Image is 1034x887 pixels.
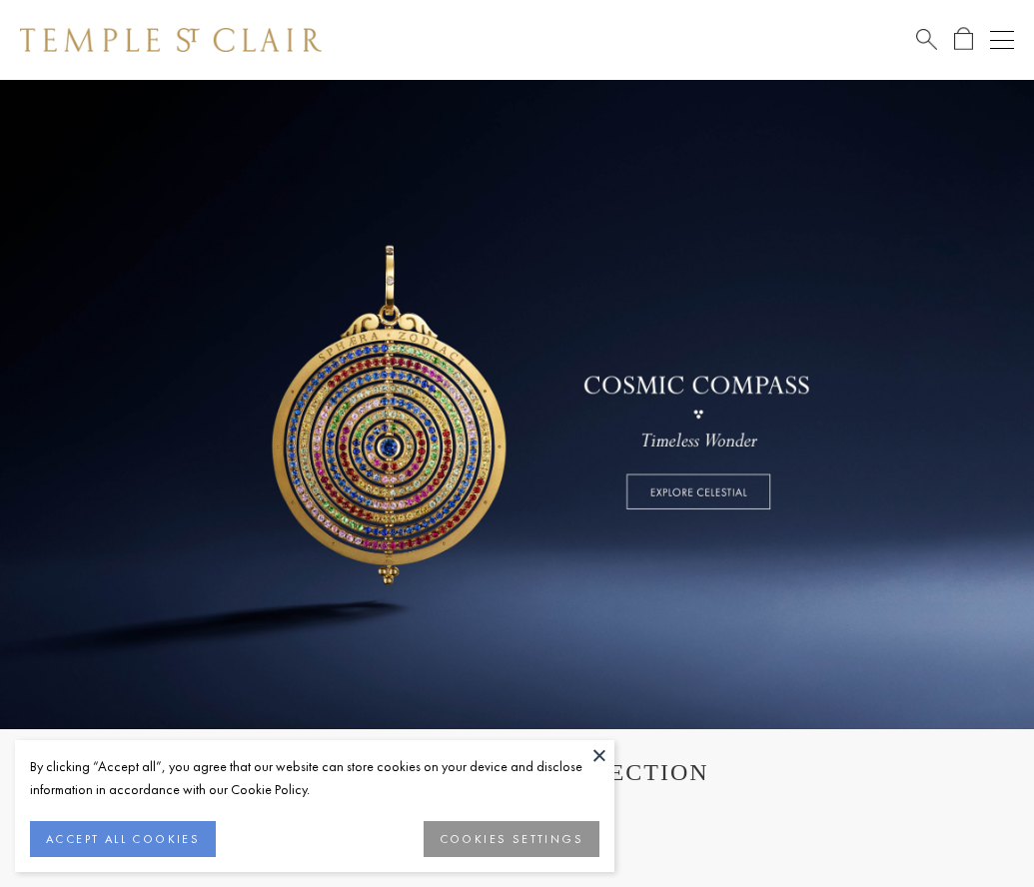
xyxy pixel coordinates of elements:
button: COOKIES SETTINGS [424,821,599,857]
button: Open navigation [990,28,1014,52]
img: Temple St. Clair [20,28,322,52]
button: ACCEPT ALL COOKIES [30,821,216,857]
a: Search [916,27,937,52]
div: By clicking “Accept all”, you agree that our website can store cookies on your device and disclos... [30,755,599,801]
a: Open Shopping Bag [954,27,973,52]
